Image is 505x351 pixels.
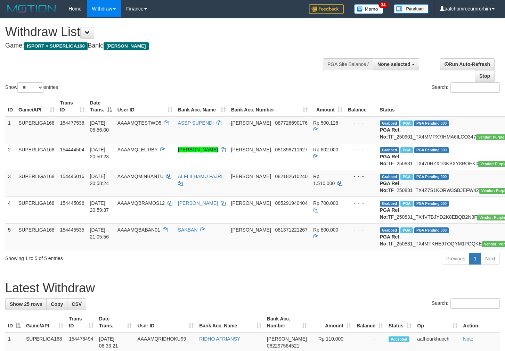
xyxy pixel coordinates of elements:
span: AAAAMQBABAN01 [117,227,160,233]
b: PGA Ref. No: [380,181,401,193]
span: Marked by aafounsreynich [400,147,413,153]
span: [PERSON_NAME] [231,174,271,179]
th: ID: activate to sort column descending [5,312,23,332]
a: ALFI ILHAMU FAJRI [178,174,222,179]
span: Rp 602.000 [313,147,338,152]
img: Button%20Memo.svg [354,4,383,14]
span: Marked by aafmaleo [400,120,413,126]
span: [PERSON_NAME] [267,336,307,342]
span: 154445535 [60,227,84,233]
button: None selected [373,58,419,70]
span: PGA Pending [414,201,449,207]
a: RIDHO AFRIANSY [199,336,240,342]
th: Amount: activate to sort column ascending [310,312,354,332]
b: PGA Ref. No: [380,207,401,220]
td: SUPERLIGA168 [16,223,57,250]
th: Trans ID: activate to sort column ascending [66,312,96,332]
th: Amount: activate to sort column ascending [310,97,345,116]
div: PGA Site Balance / [323,58,373,70]
td: SUPERLIGA168 [16,116,57,143]
span: Marked by aafheankoy [400,201,413,207]
span: CSV [72,301,82,307]
span: Rp 500.126 [313,120,338,126]
a: Next [481,253,500,265]
span: Marked by aafheankoy [400,174,413,180]
th: Date Trans.: activate to sort column descending [87,97,115,116]
span: PGA Pending [414,147,449,153]
h1: Latest Withdraw [5,281,500,295]
span: [DATE] 20:50:23 [90,147,109,159]
td: SUPERLIGA168 [16,197,57,223]
label: Show entries [5,82,58,93]
span: 154445016 [60,174,84,179]
a: [PERSON_NAME] [178,200,218,206]
span: Copy 082182610240 to clipboard [275,174,308,179]
div: - - - [348,146,374,153]
td: 4 [5,197,16,223]
label: Search: [432,82,500,93]
b: PGA Ref. No: [380,154,401,166]
th: Status: activate to sort column ascending [386,312,414,332]
b: PGA Ref. No: [380,234,401,246]
th: User ID: activate to sort column ascending [135,312,196,332]
h1: Withdraw List [5,25,330,39]
td: 2 [5,143,16,170]
span: 34 [378,2,388,8]
div: - - - [348,200,374,207]
span: Grabbed [380,227,399,233]
span: Copy 082297564521 to clipboard [267,343,299,349]
span: None selected [377,61,410,67]
span: AAAAMQLEURBY [117,147,158,152]
span: Show 25 rows [10,301,42,307]
select: Showentries [17,82,43,93]
span: [PERSON_NAME] [231,200,271,206]
span: Copy 087726690176 to clipboard [275,120,308,126]
span: Grabbed [380,174,399,180]
div: - - - [348,173,374,180]
a: Previous [442,253,470,265]
span: [PERSON_NAME] [104,42,148,50]
th: Balance: activate to sort column ascending [354,312,386,332]
span: ISPORT > SUPERLIGA168 [24,42,88,50]
span: Copy 081371221267 to clipboard [275,227,308,233]
span: [DATE] 20:58:24 [90,174,109,186]
th: Bank Acc. Number: activate to sort column ascending [228,97,310,116]
span: Grabbed [380,201,399,207]
th: Op: activate to sort column ascending [414,312,460,332]
span: 154445096 [60,200,84,206]
th: User ID: activate to sort column ascending [115,97,175,116]
span: Marked by aafheankoy [400,227,413,233]
span: Copy 081398711627 to clipboard [275,147,308,152]
span: 154444504 [60,147,84,152]
span: PGA Pending [414,120,449,126]
span: AAAAMQTESTWD5 [117,120,162,126]
td: 5 [5,223,16,250]
div: - - - [348,119,374,126]
img: MOTION_logo.png [5,3,58,14]
label: Search: [432,298,500,309]
span: PGA Pending [414,174,449,180]
span: AAAAMQBRAMOS12 [117,200,165,206]
th: Action [460,312,500,332]
h4: Game: Bank: [5,42,330,49]
input: Search: [450,298,500,309]
span: Copy 085291940404 to clipboard [275,200,308,206]
div: - - - [348,226,374,233]
a: ASEP SUPENDI [178,120,214,126]
th: Bank Acc. Name: activate to sort column ascending [196,312,264,332]
td: 1 [5,116,16,143]
th: Date Trans.: activate to sort column ascending [96,312,135,332]
b: PGA Ref. No: [380,127,401,140]
span: Accepted [389,336,409,342]
span: [PERSON_NAME] [231,120,271,126]
span: Rp 700.000 [313,200,338,206]
a: CSV [67,298,86,310]
a: Stop [475,70,495,82]
th: Game/API: activate to sort column ascending [16,97,57,116]
span: [PERSON_NAME] [231,227,271,233]
span: Grabbed [380,120,399,126]
span: [DATE] 20:59:37 [90,200,109,213]
a: Note [463,336,473,342]
th: Game/API: activate to sort column ascending [23,312,66,332]
td: SUPERLIGA168 [16,143,57,170]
